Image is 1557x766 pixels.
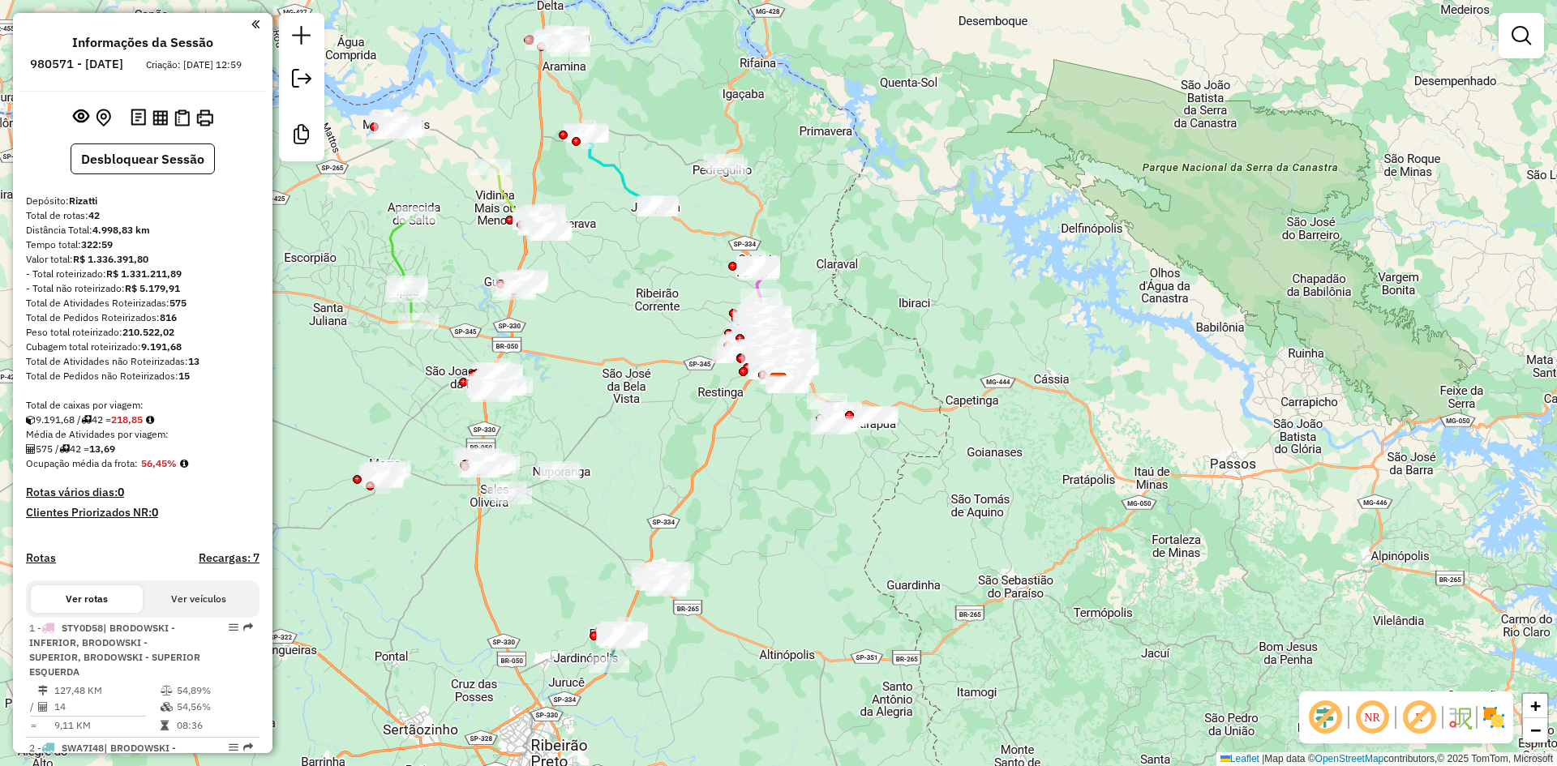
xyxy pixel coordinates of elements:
i: Total de Atividades [38,702,48,712]
div: Atividade não roteirizada - SUP TIAOZINHO 5 [756,336,796,352]
h4: Informações da Sessão [72,35,213,50]
div: Tempo total: [26,238,259,252]
strong: 13 [188,355,199,367]
a: Criar modelo [285,118,318,155]
div: Atividade não roteirizada - SUP TIAOZINHO 10 [767,375,808,392]
div: Atividade não roteirizada - SUP. AVENIDA [538,461,579,477]
strong: 816 [160,311,177,323]
td: 14 [54,699,160,715]
span: Exibir rótulo [1400,698,1439,737]
img: Rizatti [768,372,789,393]
strong: R$ 5.179,91 [125,282,180,294]
h4: Clientes Priorizados NR: [26,506,259,520]
button: Desbloquear Sessão [71,143,215,174]
a: Leaflet [1220,753,1259,764]
td: 54,89% [176,683,253,699]
td: = [29,717,37,734]
div: Valor total: [26,252,259,267]
img: Exibir/Ocultar setores [1481,704,1507,730]
strong: 322:59 [81,238,113,250]
div: Média de Atividades por viagem: [26,427,259,442]
i: Meta Caixas/viagem: 280,00 Diferença: -61,15 [146,415,154,425]
a: Exibir filtros [1505,19,1538,52]
button: Visualizar Romaneio [171,106,193,130]
a: Zoom out [1523,718,1547,742]
div: Atividade não roteirizada - LUIS CLAUDIO DA SIL [858,406,899,422]
div: Depósito: [26,194,259,208]
div: Atividade não roteirizada - MERCADINHO BOM PRECO [855,407,895,423]
strong: R$ 1.331.211,89 [106,267,182,280]
i: Total de rotas [59,444,70,454]
span: Ocultar NR [1353,698,1392,737]
div: Total de Atividades Roteirizadas: [26,296,259,310]
div: Atividade não roteirizada - MINI MERCADO PONTO 1 [486,481,526,498]
i: % de utilização do peso [161,686,173,695]
em: Média calculada utilizando a maior ocupação (%Peso ou %Cubagem) de cada rota da sessão. Rotas cro... [180,459,188,469]
span: + [1530,695,1541,716]
i: Cubagem total roteirizado [26,415,36,425]
button: Visualizar relatório de Roteirização [149,106,171,128]
em: Rota exportada [243,742,253,752]
div: Atividade não roteirizada - SUP. TIAOZINHO III [748,307,789,323]
strong: 42 [88,209,100,221]
i: Tempo total em rota [161,721,169,730]
strong: 56,45% [141,457,177,469]
div: Total de Atividades não Roteirizadas: [26,354,259,369]
span: STY0D58 [62,622,103,634]
strong: 9.191,68 [141,340,182,353]
strong: 4.998,83 km [92,224,150,236]
button: Exibir sessão original [70,105,92,131]
div: Total de Pedidos Roteirizados: [26,310,259,325]
td: 08:36 [176,717,253,734]
strong: 15 [178,370,190,382]
span: | [1262,753,1264,764]
em: Opções [229,742,238,752]
strong: 210.522,02 [122,326,174,338]
div: Map data © contributors,© 2025 TomTom, Microsoft [1216,752,1557,766]
div: Atividade não roteirizada - SUP TIAOZINHO 8 [703,154,744,170]
span: Exibir deslocamento [1306,698,1345,737]
span: 1 - [29,622,200,678]
div: Distância Total: [26,223,259,238]
td: 54,56% [176,699,253,715]
a: Exportar sessão [285,62,318,99]
strong: 575 [169,297,187,309]
button: Ver veículos [143,585,255,613]
div: Atividade não roteirizada - BARRACA DO REAL [707,158,748,174]
div: Atividade não roteirizada - BAR .DO LOURENCO [856,408,897,424]
strong: 218,85 [111,413,143,426]
div: Cubagem total roteirizado: [26,340,259,354]
div: 9.191,68 / 42 = [26,413,259,427]
em: Opções [229,623,238,632]
h4: Recargas: 7 [199,551,259,565]
button: Imprimir Rotas [193,106,217,130]
div: Atividade não roteirizada - SUP TIAOZINHO 9 [745,330,786,346]
span: | BRODOWSKI - INFERIOR, BRODOWSKI - SUPERIOR, BRODOWSKI - SUPERIOR ESQUERDA [29,622,200,678]
i: % de utilização da cubagem [161,702,173,712]
strong: 13,69 [89,443,115,455]
div: Total de Pedidos não Roteirizados: [26,369,259,383]
i: Total de Atividades [26,444,36,454]
a: OpenStreetMap [1315,753,1384,764]
a: Rotas [26,551,56,565]
div: - Total não roteirizado: [26,281,259,296]
div: Total de rotas: [26,208,259,223]
button: Logs desbloquear sessão [127,105,149,131]
a: Nova sessão e pesquisa [285,19,318,56]
img: Fluxo de ruas [1447,704,1473,730]
i: Distância Total [38,686,48,695]
button: Ver rotas [31,585,143,613]
h6: 980571 - [DATE] [30,57,123,71]
a: Clique aqui para minimizar o painel [251,15,259,33]
div: - Total roteirizado: [26,267,259,281]
strong: 0 [152,505,158,520]
td: / [29,699,37,715]
strong: R$ 1.336.391,80 [73,253,148,265]
div: Criação: [DATE] 12:59 [139,58,248,72]
i: Total de rotas [81,415,92,425]
div: Atividade não roteirizada - ESPETINHO DO BITINHA [491,488,532,504]
td: 127,48 KM [54,683,160,699]
span: SWA7I48 [62,742,104,754]
a: Zoom in [1523,694,1547,718]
